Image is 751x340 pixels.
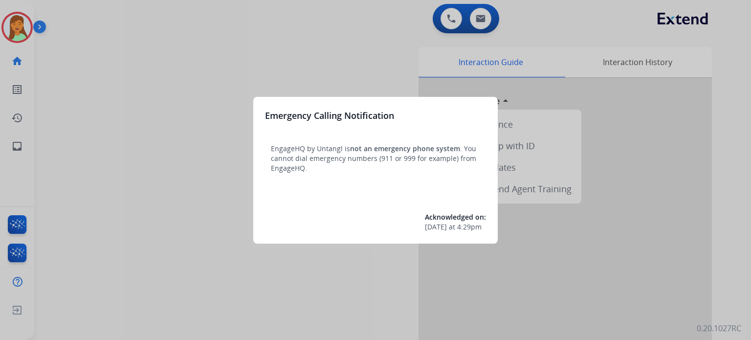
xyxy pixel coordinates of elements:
div: at [425,222,486,232]
span: 4:29pm [457,222,482,232]
span: Acknowledged on: [425,212,486,222]
span: not an emergency phone system [350,144,460,153]
p: EngageHQ by Untangl is . You cannot dial emergency numbers (911 or 999 for example) from EngageHQ. [271,144,480,173]
span: [DATE] [425,222,447,232]
p: 0.20.1027RC [697,322,741,334]
h3: Emergency Calling Notification [265,109,394,122]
